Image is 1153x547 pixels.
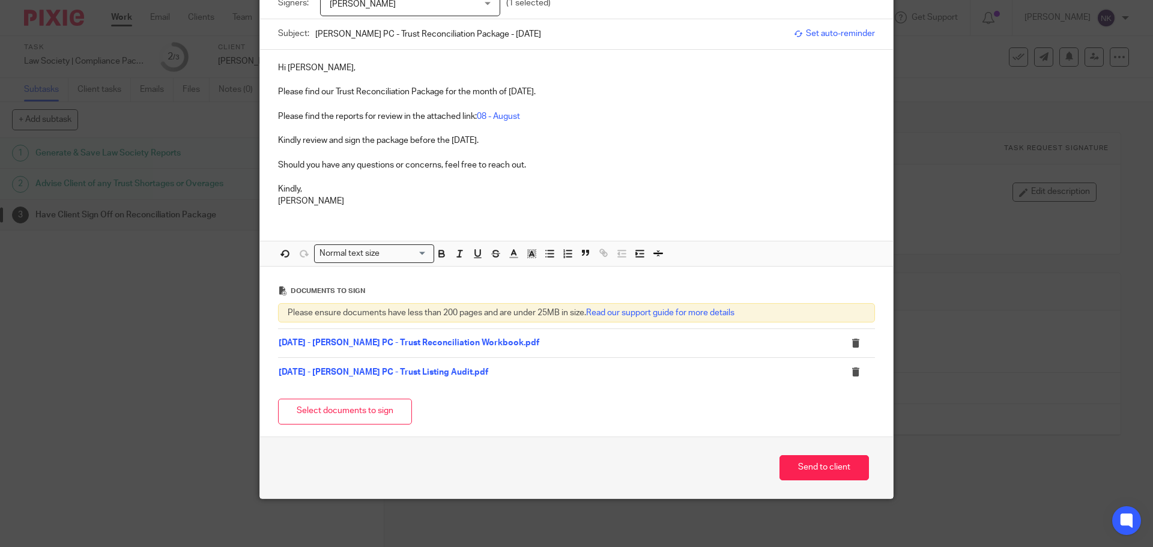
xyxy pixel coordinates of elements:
button: Send to client [779,455,869,481]
p: [PERSON_NAME] [278,195,875,207]
a: [DATE] - [PERSON_NAME] PC - Trust Reconciliation Workbook.pdf [279,339,539,347]
p: Kindly review and sign the package before the [DATE]. [278,134,875,147]
a: 08 - August [477,112,520,121]
p: Kindly, [278,183,875,195]
div: Please ensure documents have less than 200 pages and are under 25MB in size. [278,303,875,322]
a: [DATE] - [PERSON_NAME] PC - Trust Listing Audit.pdf [279,368,488,376]
div: Search for option [314,244,434,263]
span: Documents to sign [291,288,365,294]
p: Should you have any questions or concerns, feel free to reach out. [278,159,875,171]
span: Normal text size [317,247,383,260]
a: Read our support guide for more details [586,309,734,317]
input: Search for option [384,247,427,260]
button: Select documents to sign [278,399,412,425]
p: Please find the reports for review in the attached link: [278,110,875,122]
